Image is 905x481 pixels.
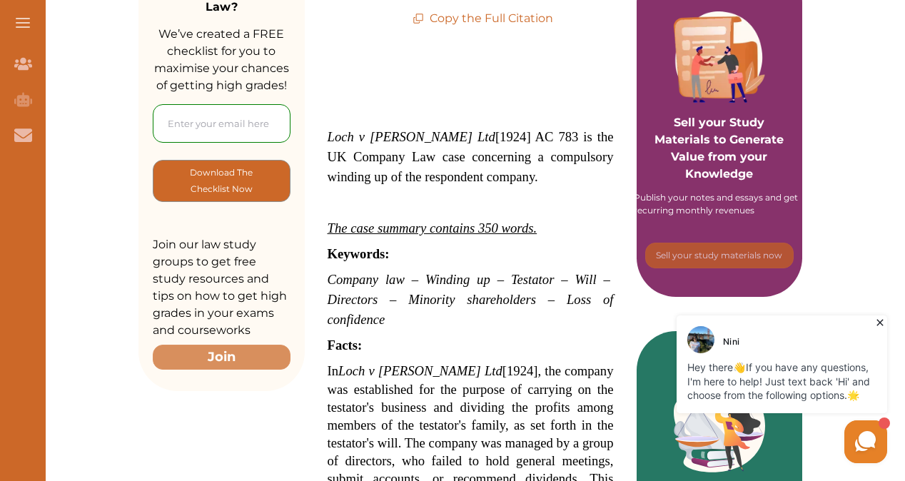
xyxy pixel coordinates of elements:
[153,104,290,143] input: Enter your email here
[153,160,290,202] button: [object Object]
[328,272,405,287] span: Company law
[338,363,502,378] em: Loch v [PERSON_NAME] Ltd
[328,363,339,378] span: In
[328,272,614,327] span: – Winding up – Testator – Will – Directors – Minority shareholders – Loss of confidence
[328,338,363,353] span: Facts:
[562,312,891,467] iframe: HelpCrunch
[328,246,390,261] span: Keywords:
[674,11,765,103] img: Purple card image
[153,345,290,370] button: Join
[413,10,553,27] p: Copy the Full Citation
[182,164,261,198] p: Download The Checklist Now
[634,191,805,217] div: Publish your notes and essays and get recurring monthly revenues
[328,221,537,236] span: The case summary contains 350 words.
[328,129,495,144] em: Loch v [PERSON_NAME] Ltd
[651,74,789,183] p: Sell your Study Materials to Generate Value from your Knowledge
[153,236,290,339] p: Join our law study groups to get free study resources and tips on how to get high grades in your ...
[328,129,614,184] span: [1924] AC 783 is the UK Company Law case concerning a compulsory winding up of the respondent com...
[645,243,794,268] button: [object Object]
[154,27,289,92] span: We’ve created a FREE checklist for you to maximise your chances of getting high grades!
[656,249,782,262] p: Sell your study materials now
